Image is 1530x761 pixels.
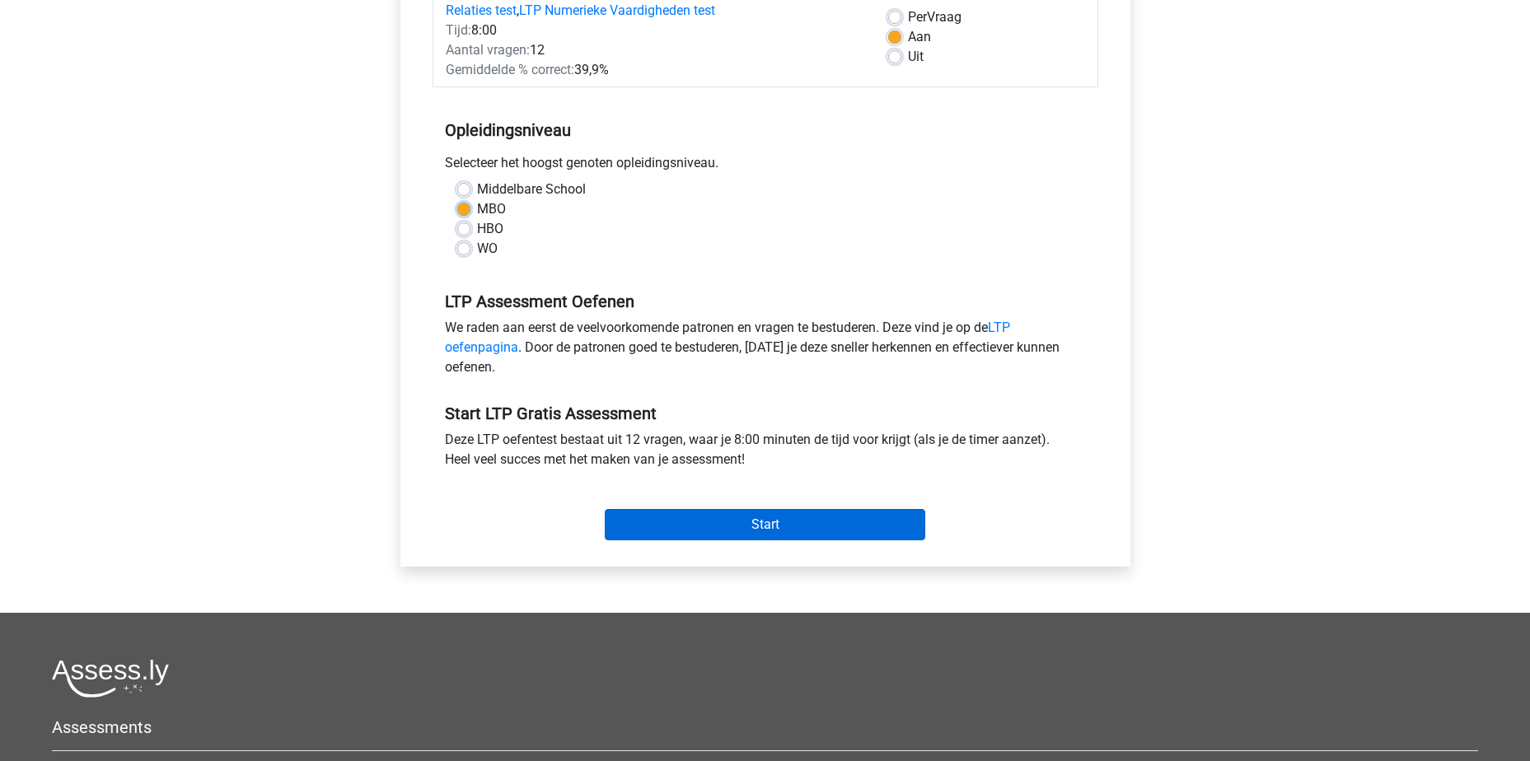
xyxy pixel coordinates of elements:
h5: Start LTP Gratis Assessment [445,404,1086,423]
div: 39,9% [433,60,876,80]
div: 12 [433,40,876,60]
label: HBO [477,219,503,239]
div: We raden aan eerst de veelvoorkomende patronen en vragen te bestuderen. Deze vind je op de . Door... [433,318,1098,384]
h5: Assessments [52,717,1478,737]
label: Uit [908,47,924,67]
span: Per [908,9,927,25]
h5: LTP Assessment Oefenen [445,292,1086,311]
label: WO [477,239,498,259]
span: Tijd: [446,22,471,38]
div: Selecteer het hoogst genoten opleidingsniveau. [433,153,1098,180]
span: Aantal vragen: [446,42,530,58]
label: Aan [908,27,931,47]
label: Middelbare School [477,180,586,199]
div: 8:00 [433,21,876,40]
a: LTP Numerieke Vaardigheden test [519,2,715,18]
label: MBO [477,199,506,219]
label: Vraag [908,7,962,27]
input: Start [605,509,925,540]
span: Gemiddelde % correct: [446,62,574,77]
h5: Opleidingsniveau [445,114,1086,147]
div: Deze LTP oefentest bestaat uit 12 vragen, waar je 8:00 minuten de tijd voor krijgt (als je de tim... [433,430,1098,476]
img: Assessly logo [52,659,169,698]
